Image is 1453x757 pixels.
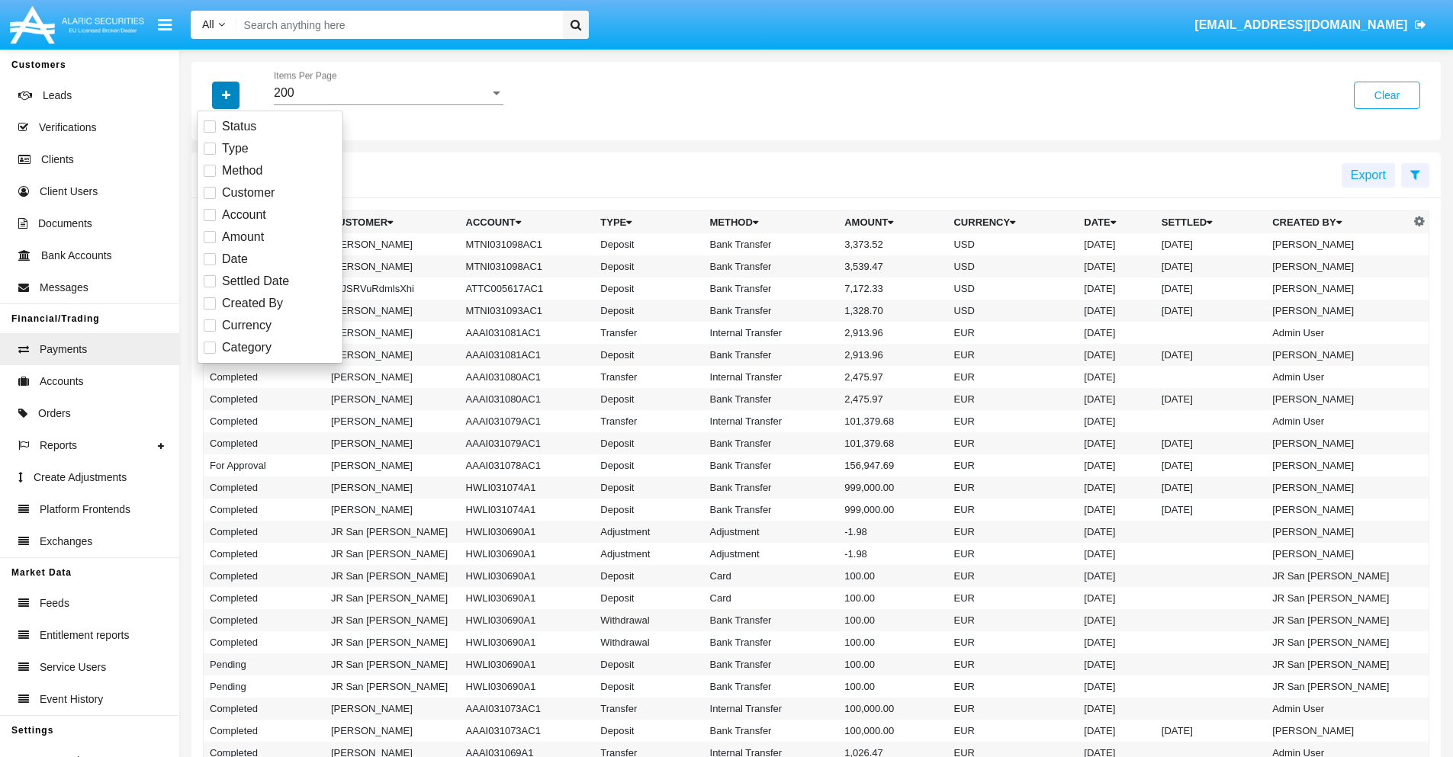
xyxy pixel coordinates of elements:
span: Clients [41,152,74,168]
td: [DATE] [1078,609,1156,631]
td: EUR [947,344,1078,366]
td: Completed [204,543,325,565]
td: Transfer [594,366,703,388]
td: JR San [PERSON_NAME] [325,587,460,609]
td: Pending [204,653,325,675]
td: HWLI030690A1 [460,543,595,565]
td: EUR [947,432,1078,454]
td: EUR [947,476,1078,499]
td: Deposit [594,454,703,476]
td: [PERSON_NAME] [1266,300,1410,322]
td: 2,913.96 [838,344,947,366]
td: Completed [204,565,325,587]
span: Method [222,162,262,180]
span: Accounts [40,374,84,390]
td: [PERSON_NAME] [325,344,460,366]
td: HWLI030690A1 [460,653,595,675]
td: EUR [947,499,1078,521]
td: Pending [204,675,325,698]
td: HWLI030690A1 [460,631,595,653]
td: Completed [204,631,325,653]
a: All [191,17,236,33]
td: JR San [PERSON_NAME] [1266,631,1410,653]
th: Currency [947,211,1078,234]
td: [PERSON_NAME] [325,233,460,255]
td: Deposit [594,233,703,255]
td: Internal Transfer [704,410,839,432]
td: EUR [947,322,1078,344]
td: [DATE] [1078,543,1156,565]
td: USD [947,300,1078,322]
span: Status [222,117,256,136]
td: [PERSON_NAME] [325,300,460,322]
td: [DATE] [1078,233,1156,255]
td: -1.98 [838,521,947,543]
td: Completed [204,432,325,454]
span: Type [222,140,249,158]
th: Type [594,211,703,234]
td: HWLI030690A1 [460,675,595,698]
td: Bank Transfer [704,720,839,742]
td: [PERSON_NAME] [325,432,460,454]
td: EUR [947,410,1078,432]
td: ATTC005617AC1 [460,277,595,300]
td: Transfer [594,698,703,720]
th: Date [1078,211,1156,234]
span: Export [1351,168,1386,181]
td: Completed [204,720,325,742]
td: EUR [947,454,1078,476]
td: Bank Transfer [704,300,839,322]
td: [PERSON_NAME] [1266,233,1410,255]
span: Bank Accounts [41,248,112,264]
td: EUR [947,653,1078,675]
td: HWLI031074A1 [460,476,595,499]
td: Bank Transfer [704,609,839,631]
span: Customer [222,184,275,202]
td: EUR [947,565,1078,587]
td: [DATE] [1156,300,1266,322]
th: Settled [1156,211,1266,234]
td: [DATE] [1078,300,1156,322]
td: Card [704,587,839,609]
td: USD [947,255,1078,277]
span: All [202,18,214,30]
td: Bank Transfer [704,476,839,499]
button: Clear [1354,82,1420,109]
td: Deposit [594,300,703,322]
td: Internal Transfer [704,698,839,720]
td: [DATE] [1078,653,1156,675]
span: Leads [43,88,72,104]
td: [PERSON_NAME] [1266,344,1410,366]
td: AAAI031080AC1 [460,366,595,388]
td: [PERSON_NAME] [1266,720,1410,742]
td: EUR [947,698,1078,720]
td: [DATE] [1078,675,1156,698]
td: EUR [947,366,1078,388]
td: [DATE] [1078,565,1156,587]
td: [PERSON_NAME] [1266,277,1410,300]
td: [DATE] [1156,432,1266,454]
td: [DATE] [1078,454,1156,476]
td: Deposit [594,476,703,499]
td: EUR [947,675,1078,698]
td: 101,379.68 [838,410,947,432]
td: 999,000.00 [838,476,947,499]
td: JR San [PERSON_NAME] [325,675,460,698]
td: EUR [947,521,1078,543]
td: [PERSON_NAME] [1266,255,1410,277]
td: USD [947,233,1078,255]
td: [DATE] [1078,344,1156,366]
td: [PERSON_NAME] [1266,388,1410,410]
td: Bank Transfer [704,277,839,300]
span: Event History [40,691,103,707]
td: [DATE] [1078,698,1156,720]
span: Client Users [40,184,98,200]
td: AAAI031073AC1 [460,698,595,720]
td: [DATE] [1078,720,1156,742]
td: [DATE] [1156,720,1266,742]
span: Account [222,206,266,224]
td: JR San [PERSON_NAME] [325,521,460,543]
td: USD [947,277,1078,300]
th: Account [460,211,595,234]
td: AAAI031079AC1 [460,410,595,432]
